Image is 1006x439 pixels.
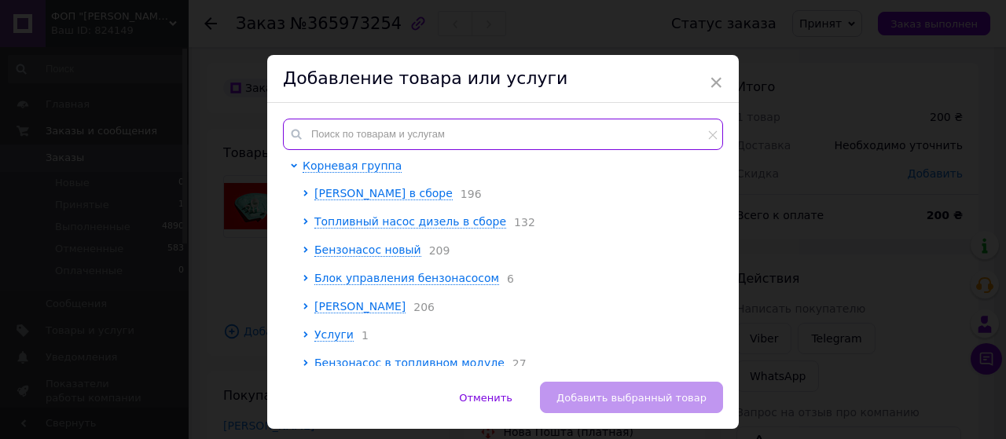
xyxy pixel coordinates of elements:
[453,188,482,200] span: 196
[314,215,506,228] span: Топливный насос дизель в сборе
[314,300,406,313] span: [PERSON_NAME]
[354,329,369,342] span: 1
[709,69,723,96] span: ×
[314,272,499,284] span: Блок управления бензонасосом
[267,55,739,103] div: Добавление товара или услуги
[421,244,450,257] span: 209
[506,216,535,229] span: 132
[283,119,723,150] input: Поиск по товарам и услугам
[459,392,512,404] span: Отменить
[314,243,421,256] span: Бензонасос новый
[406,301,435,313] span: 206
[314,357,505,369] span: Бензонасос в топливном модуле
[499,273,514,285] span: 6
[314,328,354,341] span: Услуги
[505,357,527,370] span: 27
[442,382,529,413] button: Отменить
[303,159,402,172] span: Корневая группа
[314,187,453,199] span: [PERSON_NAME] в сборе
